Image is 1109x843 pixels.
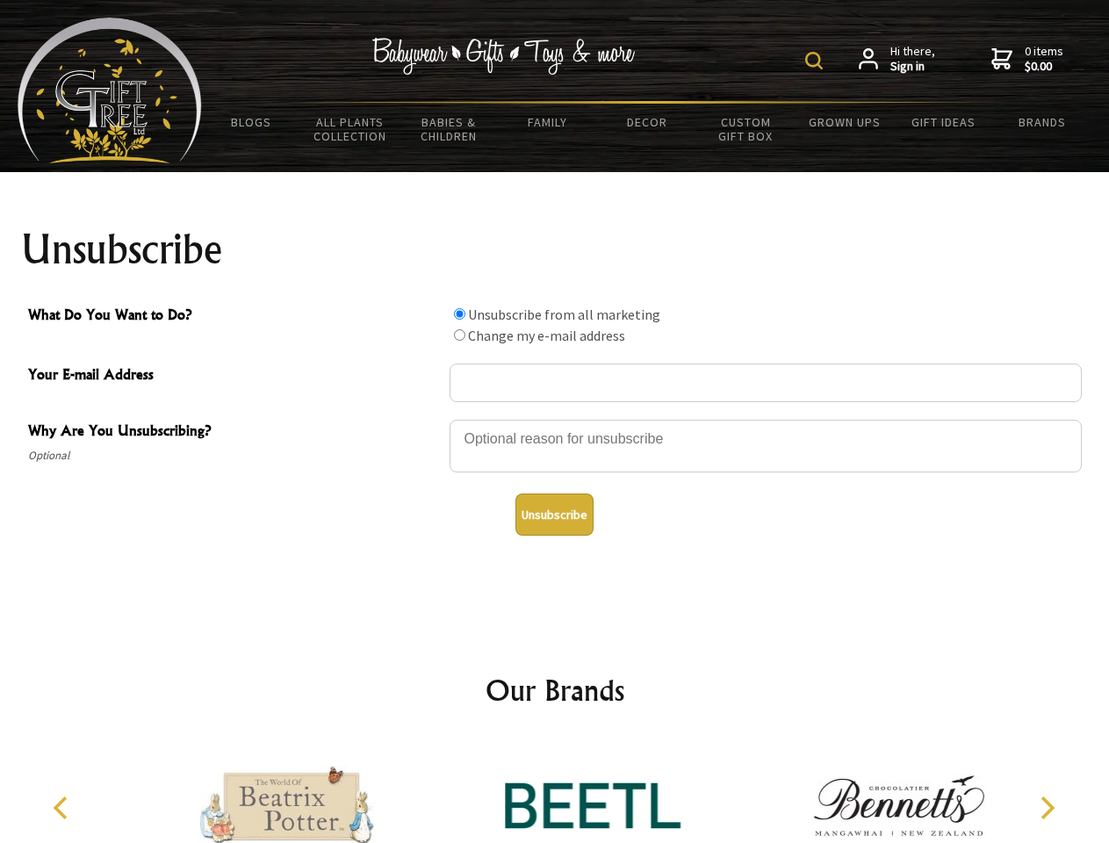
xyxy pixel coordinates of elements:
label: Unsubscribe from all marketing [468,306,660,323]
a: 0 items$0.00 [991,44,1063,75]
span: Optional [28,445,441,466]
a: Custom Gift Box [696,104,796,155]
a: BLOGS [202,104,301,140]
a: Babies & Children [400,104,499,155]
a: Brands [993,104,1092,140]
strong: $0.00 [1025,59,1063,75]
span: Why Are You Unsubscribing? [28,420,441,445]
textarea: Why Are You Unsubscribing? [450,420,1082,472]
input: What Do You Want to Do? [454,308,465,320]
button: Unsubscribe [515,494,594,536]
button: Previous [44,789,83,827]
a: All Plants Collection [301,104,400,155]
a: Decor [597,104,696,140]
img: Babywear - Gifts - Toys & more [372,38,636,75]
a: Hi there,Sign in [859,44,935,75]
strong: Sign in [890,59,935,75]
img: Babyware - Gifts - Toys and more... [18,18,202,163]
label: Change my e-mail address [468,327,625,344]
img: product search [805,52,823,69]
span: Your E-mail Address [28,364,441,389]
h2: Our Brands [35,669,1075,711]
span: 0 items [1025,43,1063,75]
a: Gift Ideas [894,104,993,140]
a: Grown Ups [795,104,894,140]
input: What Do You Want to Do? [454,329,465,341]
span: What Do You Want to Do? [28,304,441,329]
span: Hi there, [890,44,935,75]
input: Your E-mail Address [450,364,1082,402]
a: Family [499,104,598,140]
h1: Unsubscribe [21,228,1089,270]
button: Next [1027,789,1066,827]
